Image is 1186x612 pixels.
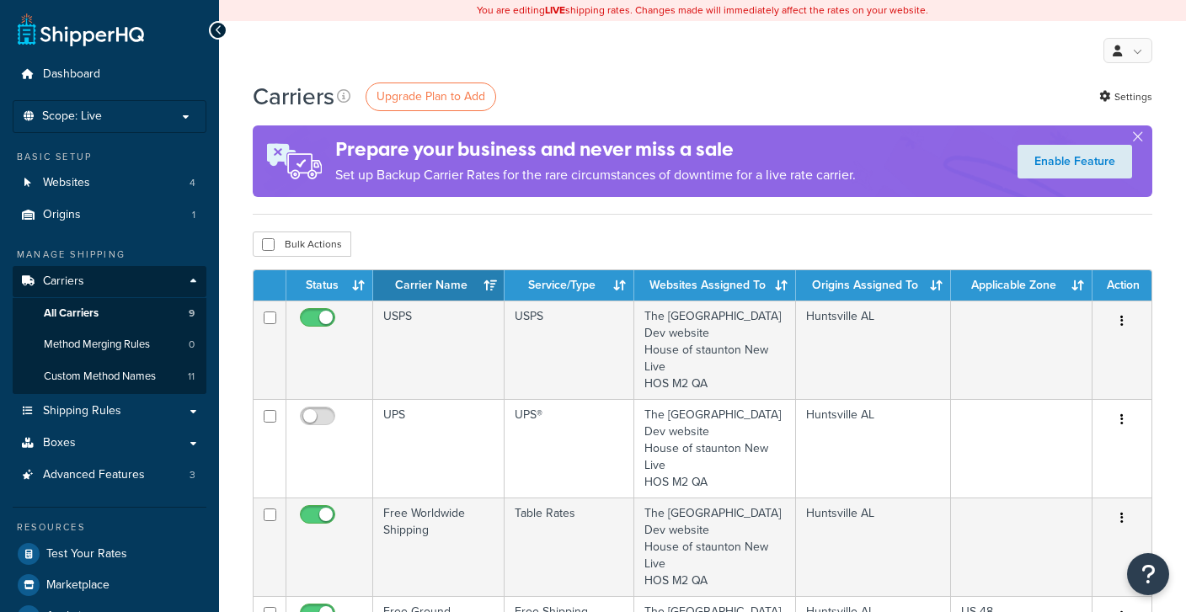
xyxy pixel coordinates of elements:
span: Carriers [43,274,84,289]
a: Dashboard [13,59,206,90]
button: Open Resource Center [1127,553,1169,595]
span: Shipping Rules [43,404,121,418]
span: Upgrade Plan to Add [377,88,485,105]
p: Set up Backup Carrier Rates for the rare circumstances of downtime for a live rate carrier. [335,163,856,187]
a: Test Your Rates [13,539,206,569]
a: Advanced Features 3 [13,460,206,491]
td: Huntsville AL [796,399,951,498]
a: Custom Method Names 11 [13,361,206,392]
a: Settings [1099,85,1152,109]
td: USPS [373,301,505,399]
span: 1 [192,208,195,222]
img: ad-rules-rateshop-fe6ec290ccb7230408bd80ed9643f0289d75e0ffd9eb532fc0e269fcd187b520.png [253,125,335,197]
th: Applicable Zone: activate to sort column ascending [951,270,1093,301]
td: The [GEOGRAPHIC_DATA] Dev website House of staunton New Live HOS M2 QA [634,498,796,596]
li: Advanced Features [13,460,206,491]
li: Origins [13,200,206,231]
span: 4 [190,176,195,190]
span: Method Merging Rules [44,338,150,352]
li: Carriers [13,266,206,394]
span: Test Your Rates [46,547,127,561]
td: The [GEOGRAPHIC_DATA] Dev website House of staunton New Live HOS M2 QA [634,301,796,399]
button: Bulk Actions [253,231,351,257]
th: Carrier Name: activate to sort column ascending [373,270,505,301]
a: Marketplace [13,570,206,600]
span: 0 [189,338,195,352]
a: Shipping Rules [13,396,206,427]
td: UPS® [505,399,634,498]
th: Origins Assigned To: activate to sort column ascending [796,270,951,301]
th: Action [1093,270,1151,301]
td: Free Worldwide Shipping [373,498,505,596]
th: Websites Assigned To: activate to sort column ascending [634,270,796,301]
div: Manage Shipping [13,247,206,262]
li: Method Merging Rules [13,329,206,360]
li: Websites [13,168,206,199]
a: Enable Feature [1018,145,1132,178]
a: All Carriers 9 [13,298,206,329]
a: Boxes [13,428,206,459]
a: Origins 1 [13,200,206,231]
span: Marketplace [46,578,110,593]
td: USPS [505,301,634,399]
td: The [GEOGRAPHIC_DATA] Dev website House of staunton New Live HOS M2 QA [634,399,796,498]
a: ShipperHQ Home [18,13,144,46]
span: 9 [189,306,195,321]
a: Method Merging Rules 0 [13,329,206,360]
td: Table Rates [505,498,634,596]
div: Basic Setup [13,150,206,164]
td: Huntsville AL [796,498,951,596]
a: Carriers [13,266,206,297]
a: Websites 4 [13,168,206,199]
td: UPS [373,399,505,498]
h4: Prepare your business and never miss a sale [335,136,856,163]
span: 3 [190,468,195,482]
b: LIVE [545,3,565,18]
span: Boxes [43,436,76,450]
span: 11 [188,370,195,384]
th: Service/Type: activate to sort column ascending [505,270,634,301]
span: Advanced Features [43,468,145,482]
th: Status: activate to sort column ascending [286,270,373,301]
span: Scope: Live [42,109,102,124]
span: Origins [43,208,81,222]
a: Upgrade Plan to Add [366,82,496,111]
td: Huntsville AL [796,301,951,399]
div: Resources [13,520,206,535]
li: Custom Method Names [13,361,206,392]
span: Dashboard [43,67,100,82]
h1: Carriers [253,80,334,113]
li: All Carriers [13,298,206,329]
span: Custom Method Names [44,370,156,384]
span: Websites [43,176,90,190]
span: All Carriers [44,306,99,321]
